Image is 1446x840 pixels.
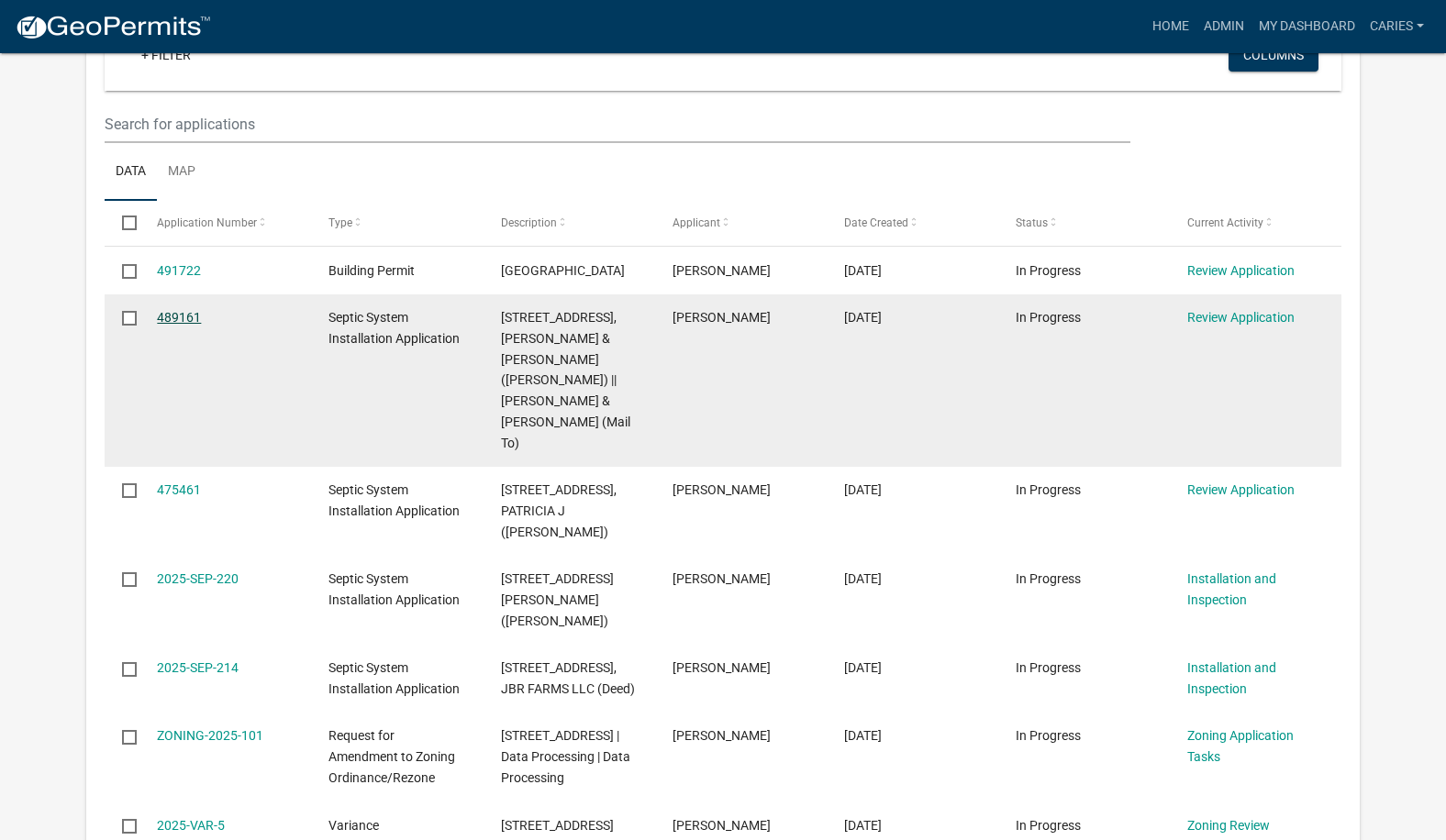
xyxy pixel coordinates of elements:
a: Zoning Review [1187,818,1270,833]
span: In Progress [1016,660,1081,675]
datatable-header-cell: Application Number [139,201,311,245]
a: Data [105,143,157,202]
span: Dan Bush [673,571,771,586]
span: In Progress [1016,818,1081,833]
span: In Progress [1016,310,1081,325]
span: Variance [328,818,379,833]
span: 10/07/2025 [844,310,882,325]
datatable-header-cell: Select [105,201,139,245]
a: Installation and Inspection [1187,571,1276,607]
span: Septic System Installation Application [328,660,460,696]
a: 489161 [157,310,201,325]
a: Admin [1196,9,1251,44]
datatable-header-cell: Applicant [654,201,826,245]
span: 27411 X AVE [501,263,625,278]
datatable-header-cell: Date Created [827,201,998,245]
span: 15773 V AVE [501,818,614,833]
a: + Filter [127,39,206,72]
span: In Progress [1016,263,1081,278]
span: 09/08/2025 [844,482,882,497]
span: Brandon Morton [673,660,771,675]
span: 11709 130TH ST, JBR FARMS LLC (Deed) [501,660,635,696]
span: Septic System Installation Application [328,482,460,518]
a: 2025-SEP-220 [157,571,239,586]
a: Installation and Inspection [1187,660,1276,696]
span: John Gethman [673,310,771,325]
span: Septic System Installation Application [328,571,460,607]
a: CarieS [1363,9,1431,44]
span: Building Permit [328,263,415,278]
a: My Dashboard [1251,9,1363,44]
span: Andrew Billerbeck [673,263,771,278]
span: 05/22/2025 [844,728,882,743]
input: Search for applications [105,105,1131,143]
datatable-header-cell: Current Activity [1170,201,1341,245]
a: Zoning Application Tasks [1187,728,1294,764]
span: Sarah [673,482,771,497]
span: In Progress [1016,482,1081,497]
datatable-header-cell: Type [311,201,483,245]
span: 28391 G AVE, HUGHES, KATRINA M (Deed) [501,571,614,628]
a: 491722 [157,263,201,278]
span: In Progress [1016,728,1081,743]
span: 27319 J AVE, GETHMAN, JOHN C & NICOLE (Deed) || GETHMAN, JOHN C & NICOLE GETHMAN (Mail To) [501,310,630,450]
span: Status [1016,216,1048,229]
span: Adam Meyer [673,818,771,833]
span: 15988 230TH ST | Data Processing | Data Processing [501,728,630,785]
span: 10/13/2025 [844,263,882,278]
span: Description [501,216,557,229]
a: Review Application [1187,263,1295,278]
a: 475461 [157,482,201,497]
a: 2025-VAR-5 [157,818,225,833]
datatable-header-cell: Status [998,201,1170,245]
span: Application Number [157,216,257,229]
datatable-header-cell: Description [483,201,654,245]
span: Current Activity [1187,216,1263,229]
span: 05/30/2025 [844,571,882,586]
span: 13725 X AVE, JOHNSON, PATRICIA J (Deed) [501,482,617,539]
a: ZONING-2025-101 [157,728,263,743]
span: JOHNPAUL BARIC [673,728,771,743]
span: 01/24/2025 [844,818,882,833]
a: Review Application [1187,310,1295,325]
a: Home [1145,9,1196,44]
a: 2025-SEP-214 [157,660,239,675]
span: Type [328,216,352,229]
a: Map [157,143,206,202]
span: Request for Amendment to Zoning Ordinance/Rezone [328,728,455,785]
span: Date Created [844,216,908,229]
span: Septic System Installation Application [328,310,460,346]
span: In Progress [1016,571,1081,586]
span: 05/28/2025 [844,660,882,675]
span: Applicant [673,216,720,229]
a: Review Application [1187,482,1295,497]
button: Columns [1229,39,1318,72]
